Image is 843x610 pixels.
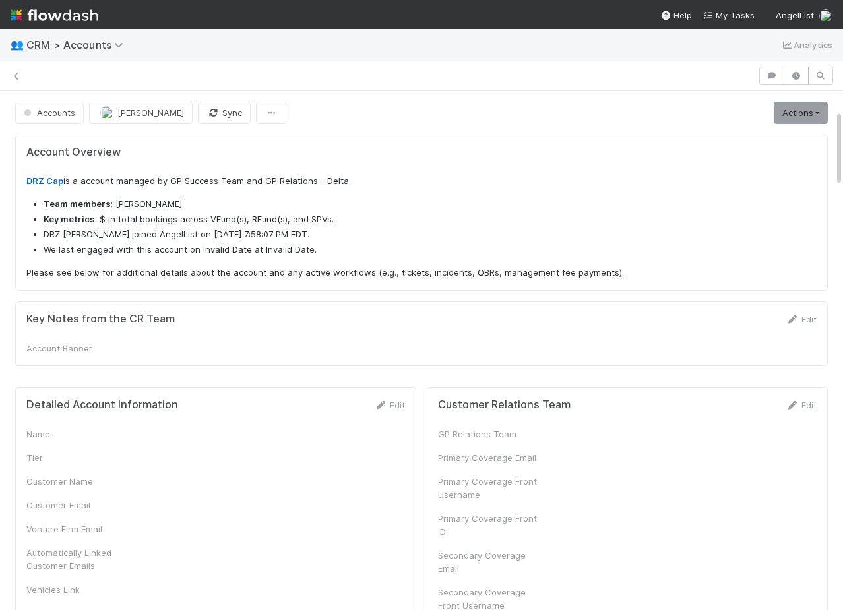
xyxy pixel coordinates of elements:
div: Help [660,9,692,22]
span: My Tasks [702,10,755,20]
div: Account Banner [26,342,125,355]
img: logo-inverted-e16ddd16eac7371096b0.svg [11,4,98,26]
a: DRZ Cap [26,175,63,186]
a: Edit [786,400,817,410]
div: Venture Firm Email [26,522,125,535]
span: 👥 [11,39,24,50]
h5: Key Notes from the CR Team [26,313,175,326]
span: Accounts [21,107,75,118]
div: Customer Email [26,499,125,512]
a: Analytics [780,37,832,53]
button: Accounts [15,102,84,124]
div: Tier [26,451,125,464]
div: Name [26,427,125,441]
strong: Team members [44,198,111,209]
div: GP Relations Team [438,427,537,441]
button: Sync [198,102,251,124]
h5: Account Overview [26,146,817,159]
p: is a account managed by GP Success Team and GP Relations - Delta. [26,175,817,188]
div: Secondary Coverage Email [438,549,537,575]
button: [PERSON_NAME] [89,102,193,124]
li: : $ in total bookings across VFund(s), RFund(s), and SPVs. [44,213,817,226]
h5: Detailed Account Information [26,398,178,412]
p: Please see below for additional details about the account and any active workflows (e.g., tickets... [26,266,817,280]
li: : [PERSON_NAME] [44,198,817,211]
div: Primary Coverage Front Username [438,475,537,501]
div: Automatically Linked Customer Emails [26,546,125,572]
span: CRM > Accounts [26,38,130,51]
h5: Customer Relations Team [438,398,571,412]
strong: Key metrics [44,214,95,224]
a: Edit [374,400,405,410]
img: avatar_18c010e4-930e-4480-823a-7726a265e9dd.png [100,106,113,119]
div: Primary Coverage Email [438,451,537,464]
a: Actions [774,102,828,124]
a: My Tasks [702,9,755,22]
a: Edit [786,314,817,324]
li: We last engaged with this account on Invalid Date at Invalid Date. [44,243,817,257]
div: Vehicles Link [26,583,125,596]
div: Primary Coverage Front ID [438,512,537,538]
img: avatar_18c010e4-930e-4480-823a-7726a265e9dd.png [819,9,832,22]
span: AngelList [776,10,814,20]
span: [PERSON_NAME] [117,107,184,118]
div: Customer Name [26,475,125,488]
li: DRZ [PERSON_NAME] joined AngelList on [DATE] 7:58:07 PM EDT. [44,228,817,241]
